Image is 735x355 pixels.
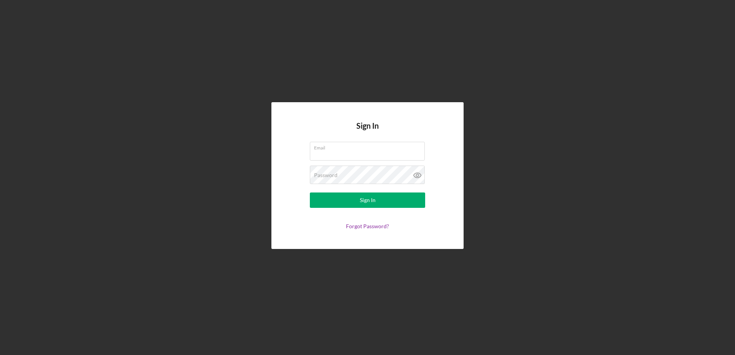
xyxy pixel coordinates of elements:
div: Sign In [360,192,376,208]
button: Sign In [310,192,425,208]
a: Forgot Password? [346,223,389,229]
label: Email [314,142,425,151]
h4: Sign In [356,121,379,142]
label: Password [314,172,338,178]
